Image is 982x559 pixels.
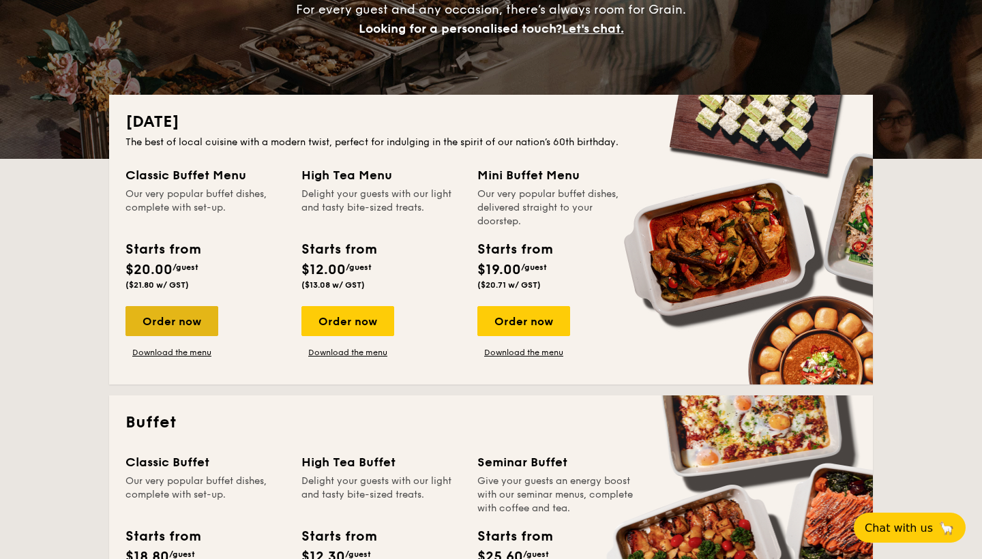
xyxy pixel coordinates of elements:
[477,239,552,260] div: Starts from
[301,262,346,278] span: $12.00
[477,187,637,228] div: Our very popular buffet dishes, delivered straight to your doorstep.
[477,347,570,358] a: Download the menu
[345,549,371,559] span: /guest
[477,453,637,472] div: Seminar Buffet
[125,111,857,133] h2: [DATE]
[477,166,637,185] div: Mini Buffet Menu
[938,520,955,536] span: 🦙
[477,306,570,336] div: Order now
[477,526,552,547] div: Starts from
[301,239,376,260] div: Starts from
[301,166,461,185] div: High Tea Menu
[477,280,541,290] span: ($20.71 w/ GST)
[125,412,857,434] h2: Buffet
[125,306,218,336] div: Order now
[301,187,461,228] div: Delight your guests with our light and tasty bite-sized treats.
[301,453,461,472] div: High Tea Buffet
[301,306,394,336] div: Order now
[125,526,200,547] div: Starts from
[125,239,200,260] div: Starts from
[125,136,857,149] div: The best of local cuisine with a modern twist, perfect for indulging in the spirit of our nation’...
[346,262,372,272] span: /guest
[301,474,461,515] div: Delight your guests with our light and tasty bite-sized treats.
[301,347,394,358] a: Download the menu
[562,21,624,36] span: Let's chat.
[173,262,198,272] span: /guest
[125,262,173,278] span: $20.00
[169,549,195,559] span: /guest
[125,187,285,228] div: Our very popular buffet dishes, complete with set-up.
[125,453,285,472] div: Classic Buffet
[125,474,285,515] div: Our very popular buffet dishes, complete with set-up.
[125,280,189,290] span: ($21.80 w/ GST)
[301,280,365,290] span: ($13.08 w/ GST)
[125,166,285,185] div: Classic Buffet Menu
[865,522,933,534] span: Chat with us
[523,549,549,559] span: /guest
[477,262,521,278] span: $19.00
[477,474,637,515] div: Give your guests an energy boost with our seminar menus, complete with coffee and tea.
[521,262,547,272] span: /guest
[125,347,218,358] a: Download the menu
[301,526,376,547] div: Starts from
[854,513,966,543] button: Chat with us🦙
